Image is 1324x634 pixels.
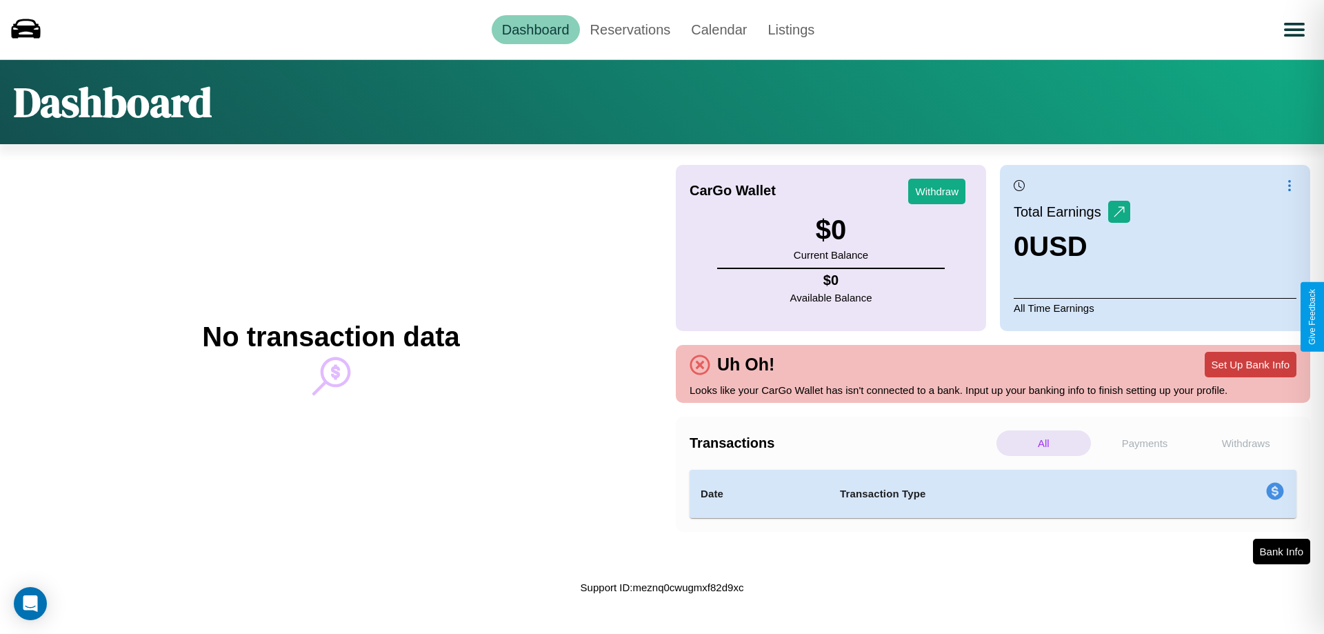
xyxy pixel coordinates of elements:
[681,15,757,44] a: Calendar
[1014,199,1108,224] p: Total Earnings
[492,15,580,44] a: Dashboard
[1198,430,1293,456] p: Withdraws
[757,15,825,44] a: Listings
[1253,539,1310,564] button: Bank Info
[790,288,872,307] p: Available Balance
[690,183,776,199] h4: CarGo Wallet
[701,486,818,502] h4: Date
[1014,231,1130,262] h3: 0 USD
[1275,10,1314,49] button: Open menu
[790,273,872,288] h4: $ 0
[794,246,868,264] p: Current Balance
[14,587,47,620] div: Open Intercom Messenger
[840,486,1153,502] h4: Transaction Type
[996,430,1091,456] p: All
[710,355,781,375] h4: Uh Oh!
[690,470,1296,518] table: simple table
[580,15,681,44] a: Reservations
[1014,298,1296,317] p: All Time Earnings
[1205,352,1296,377] button: Set Up Bank Info
[202,321,459,353] h2: No transaction data
[908,179,965,204] button: Withdraw
[690,435,993,451] h4: Transactions
[581,578,744,597] p: Support ID: meznq0cwugmxf82d9xc
[14,74,212,130] h1: Dashboard
[1307,289,1317,345] div: Give Feedback
[794,215,868,246] h3: $ 0
[690,381,1296,399] p: Looks like your CarGo Wallet has isn't connected to a bank. Input up your banking info to finish ...
[1098,430,1192,456] p: Payments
